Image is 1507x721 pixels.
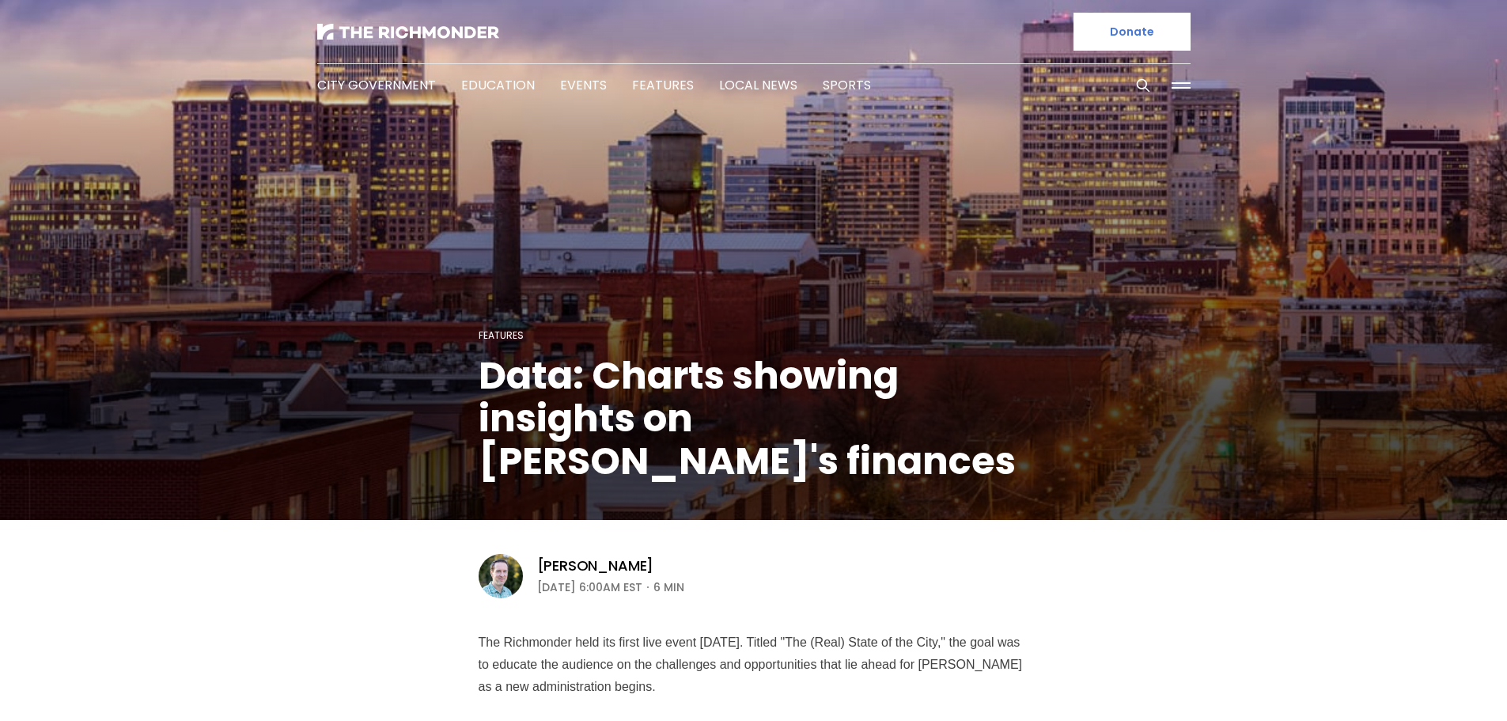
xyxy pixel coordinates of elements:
[537,578,642,597] time: [DATE] 6:00AM EST
[823,76,871,94] a: Sports
[560,76,607,94] a: Events
[1131,74,1155,97] button: Search this site
[479,632,1029,698] p: The Richmonder held its first live event [DATE]. Titled "The (Real) State of the City," the goal ...
[719,76,797,94] a: Local News
[479,328,524,342] a: Features
[461,76,535,94] a: Education
[653,578,684,597] span: 6 min
[479,355,1029,483] h1: Data: Charts showing insights on [PERSON_NAME]'s finances
[479,554,523,598] img: Michael Phillips
[632,76,694,94] a: Features
[1073,13,1191,51] a: Donate
[1373,643,1507,721] iframe: portal-trigger
[537,556,654,575] a: [PERSON_NAME]
[317,76,436,94] a: City Government
[317,24,499,40] img: The Richmonder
